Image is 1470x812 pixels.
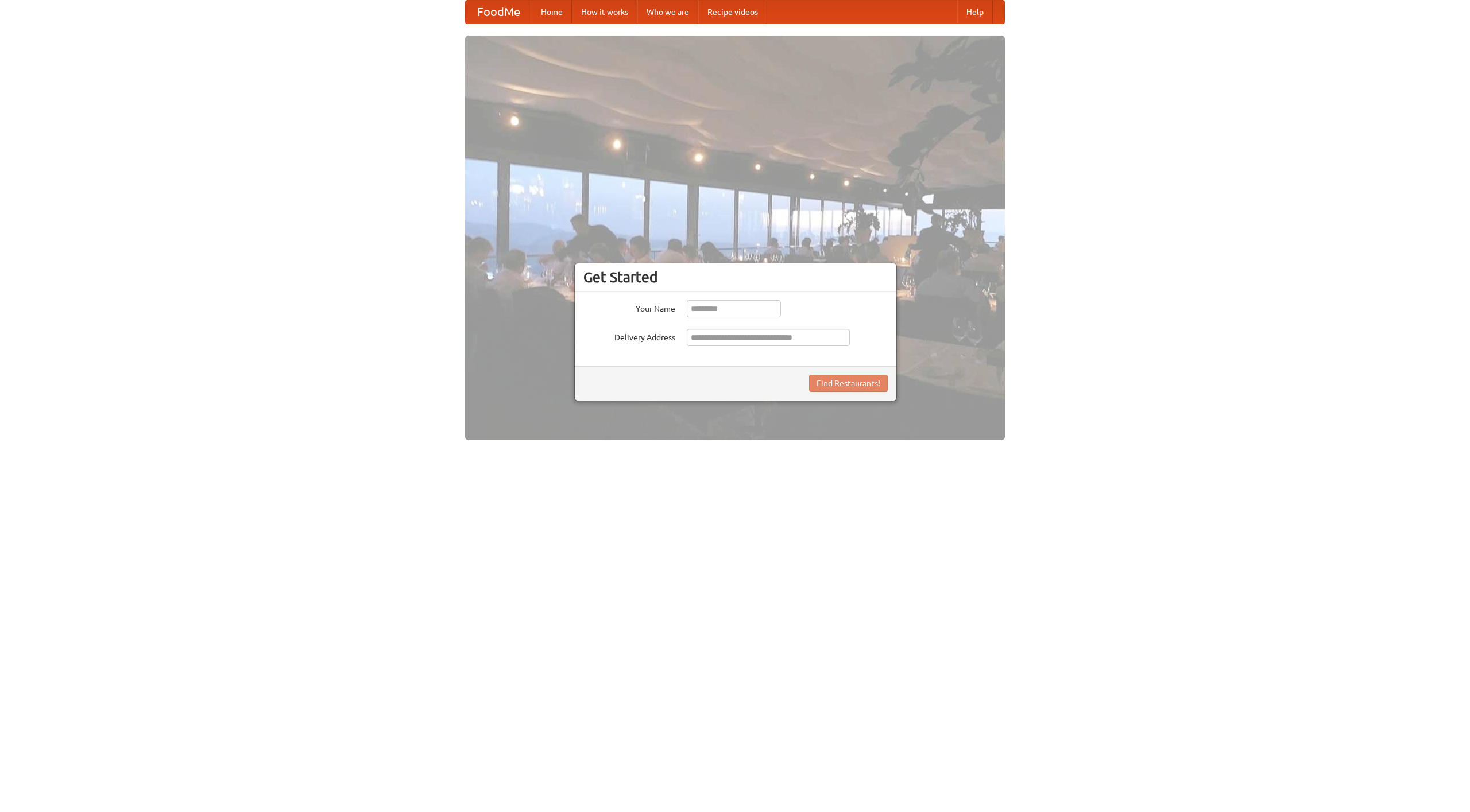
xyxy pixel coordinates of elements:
a: FoodMe [466,1,532,24]
h3: Get Started [583,269,888,286]
button: Find Restaurants! [809,375,888,392]
a: How it works [572,1,637,24]
a: Recipe videos [698,1,767,24]
label: Delivery Address [583,329,675,343]
a: Home [532,1,572,24]
a: Help [957,1,993,24]
a: Who we are [637,1,698,24]
label: Your Name [583,300,675,314]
